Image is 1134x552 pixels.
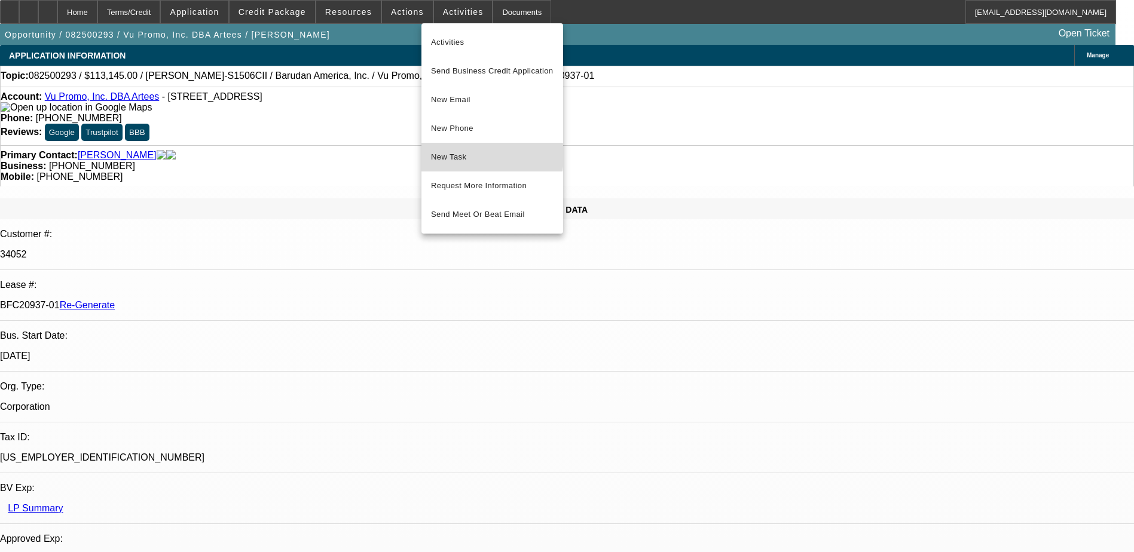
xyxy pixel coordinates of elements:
span: Activities [431,35,554,50]
span: Send Meet Or Beat Email [431,207,554,222]
span: New Phone [431,121,554,136]
span: New Email [431,93,554,107]
span: New Task [431,150,554,164]
span: Send Business Credit Application [431,64,554,78]
span: Request More Information [431,179,554,193]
